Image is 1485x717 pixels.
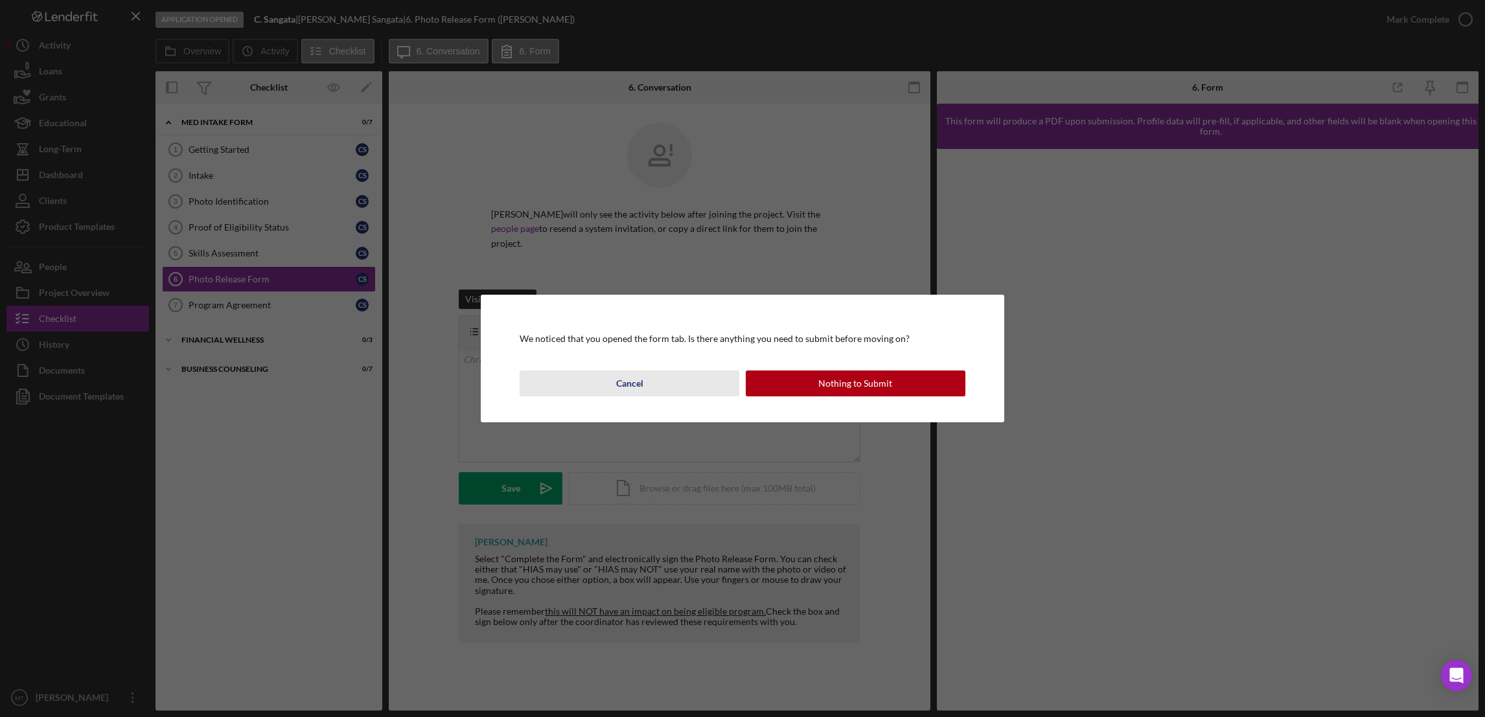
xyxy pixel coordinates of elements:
[616,370,643,396] div: Cancel
[520,370,739,396] button: Cancel
[1441,660,1472,691] div: Open Intercom Messenger
[818,370,892,396] div: Nothing to Submit
[520,334,965,344] div: We noticed that you opened the form tab. Is there anything you need to submit before moving on?
[746,370,965,396] button: Nothing to Submit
